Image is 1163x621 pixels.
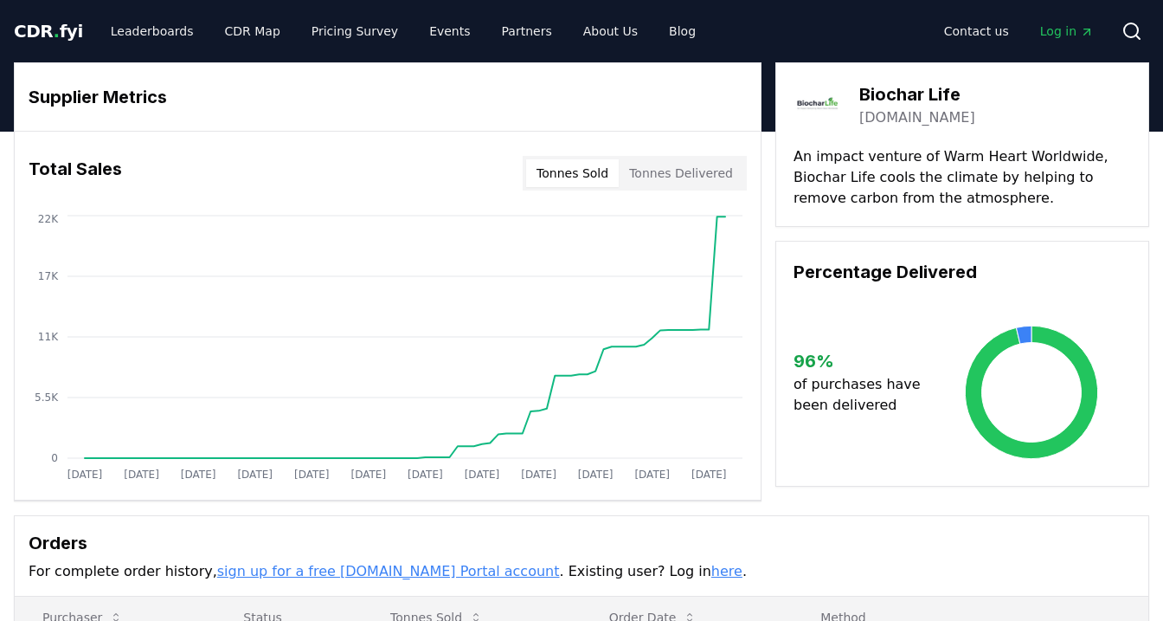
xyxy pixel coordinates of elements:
[794,374,932,416] p: of purchases have been delivered
[294,469,330,481] tspan: [DATE]
[54,21,60,42] span: .
[794,259,1131,285] h3: Percentage Delivered
[298,16,412,47] a: Pricing Survey
[97,16,208,47] a: Leaderboards
[794,146,1131,209] p: An impact venture of Warm Heart Worldwide, Biochar Life cools the climate by helping to remove ca...
[351,469,387,481] tspan: [DATE]
[859,107,975,128] a: [DOMAIN_NAME]
[711,563,742,579] a: here
[569,16,652,47] a: About Us
[794,348,932,374] h3: 96 %
[38,213,59,225] tspan: 22K
[35,391,59,404] tspan: 5.5K
[526,159,619,187] button: Tonnes Sold
[181,469,216,481] tspan: [DATE]
[930,16,1108,47] nav: Main
[38,270,59,282] tspan: 17K
[691,469,727,481] tspan: [DATE]
[14,21,83,42] span: CDR fyi
[415,16,484,47] a: Events
[655,16,710,47] a: Blog
[29,156,122,191] h3: Total Sales
[619,159,743,187] button: Tonnes Delivered
[97,16,710,47] nav: Main
[465,469,500,481] tspan: [DATE]
[488,16,566,47] a: Partners
[67,469,103,481] tspan: [DATE]
[237,469,273,481] tspan: [DATE]
[1026,16,1108,47] a: Log in
[521,469,556,481] tspan: [DATE]
[408,469,443,481] tspan: [DATE]
[930,16,1023,47] a: Contact us
[794,81,842,129] img: Biochar Life-logo
[211,16,294,47] a: CDR Map
[14,19,83,43] a: CDR.fyi
[124,469,159,481] tspan: [DATE]
[1040,23,1094,40] span: Log in
[29,84,747,110] h3: Supplier Metrics
[634,469,670,481] tspan: [DATE]
[51,452,58,464] tspan: 0
[38,331,59,343] tspan: 11K
[217,563,560,579] a: sign up for a free [DOMAIN_NAME] Portal account
[29,561,1134,582] p: For complete order history, . Existing user? Log in .
[29,530,1134,556] h3: Orders
[578,469,614,481] tspan: [DATE]
[859,81,975,107] h3: Biochar Life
